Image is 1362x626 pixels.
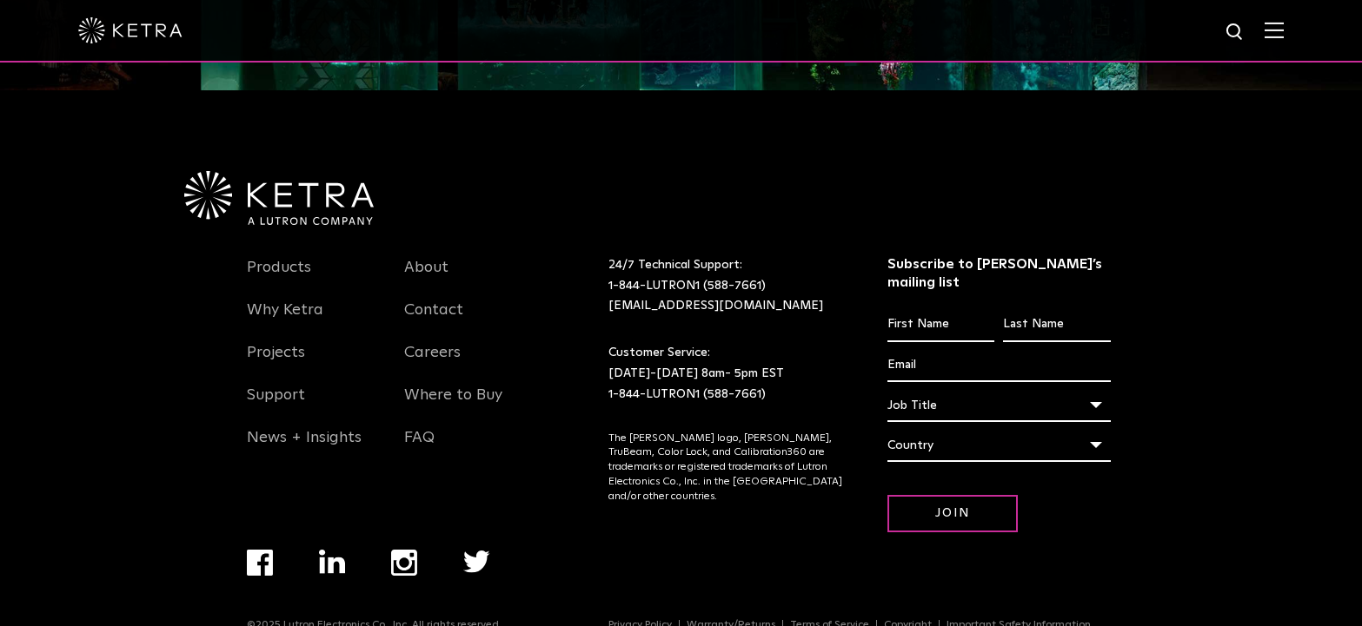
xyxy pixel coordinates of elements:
[184,171,374,225] img: Ketra-aLutronCo_White_RGB
[887,255,1111,292] h3: Subscribe to [PERSON_NAME]’s mailing list
[247,300,323,340] a: Why Ketra
[608,343,844,405] p: Customer Service: [DATE]-[DATE] 8am- 5pm EST
[1003,308,1110,341] input: Last Name
[404,300,463,340] a: Contact
[247,385,305,425] a: Support
[78,17,183,43] img: ketra-logo-2019-white
[247,428,362,468] a: News + Insights
[247,550,536,619] div: Navigation Menu
[404,258,448,298] a: About
[1265,22,1284,38] img: Hamburger%20Nav.svg
[608,280,766,292] a: 1-844-LUTRON1 (588-7661)
[887,429,1111,462] div: Country
[887,495,1018,532] input: Join
[608,388,766,400] a: 1-844-LUTRON1 (588-7661)
[404,255,536,468] div: Navigation Menu
[404,428,435,468] a: FAQ
[887,308,994,341] input: First Name
[404,385,502,425] a: Where to Buy
[247,550,273,576] img: facebook
[1225,22,1246,43] img: search icon
[391,550,417,576] img: instagram
[608,255,844,317] p: 24/7 Technical Support:
[887,349,1111,382] input: Email
[319,550,346,574] img: linkedin
[404,343,461,383] a: Careers
[608,300,823,312] a: [EMAIL_ADDRESS][DOMAIN_NAME]
[247,343,305,383] a: Projects
[887,389,1111,422] div: Job Title
[247,258,311,298] a: Products
[463,550,490,573] img: twitter
[247,255,379,468] div: Navigation Menu
[608,432,844,504] p: The [PERSON_NAME] logo, [PERSON_NAME], TruBeam, Color Lock, and Calibration360 are trademarks or ...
